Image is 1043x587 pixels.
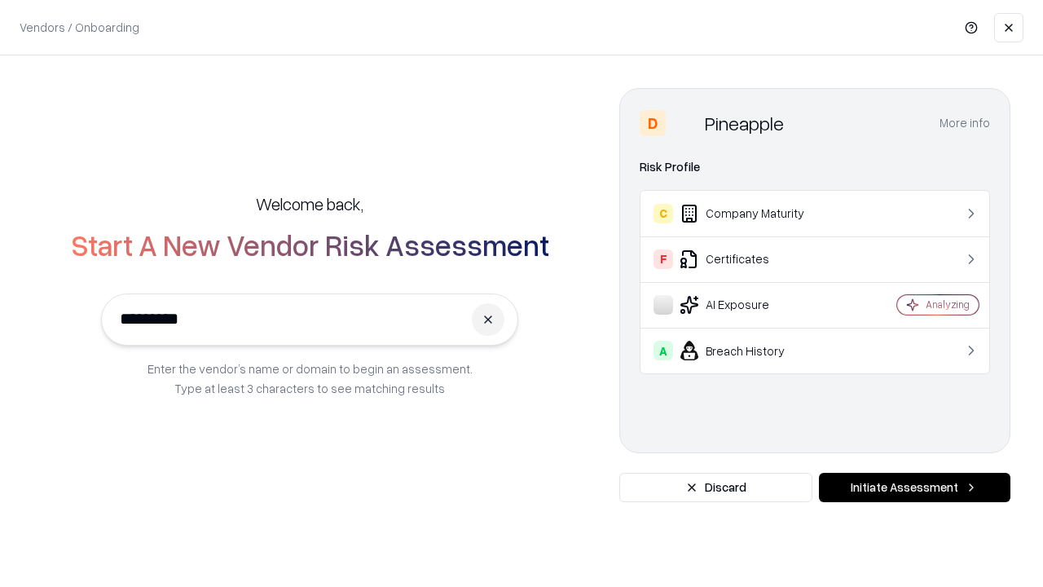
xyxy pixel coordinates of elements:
[71,228,549,261] h2: Start A New Vendor Risk Assessment
[619,473,812,502] button: Discard
[940,108,990,138] button: More info
[654,341,673,360] div: A
[654,249,848,269] div: Certificates
[654,204,848,223] div: Company Maturity
[256,192,363,215] h5: Welcome back,
[640,110,666,136] div: D
[640,157,990,177] div: Risk Profile
[654,295,848,315] div: AI Exposure
[672,110,698,136] img: Pineapple
[654,204,673,223] div: C
[819,473,1010,502] button: Initiate Assessment
[705,110,784,136] div: Pineapple
[654,249,673,269] div: F
[147,359,473,398] p: Enter the vendor’s name or domain to begin an assessment. Type at least 3 characters to see match...
[20,19,139,36] p: Vendors / Onboarding
[654,341,848,360] div: Breach History
[926,298,970,311] div: Analyzing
